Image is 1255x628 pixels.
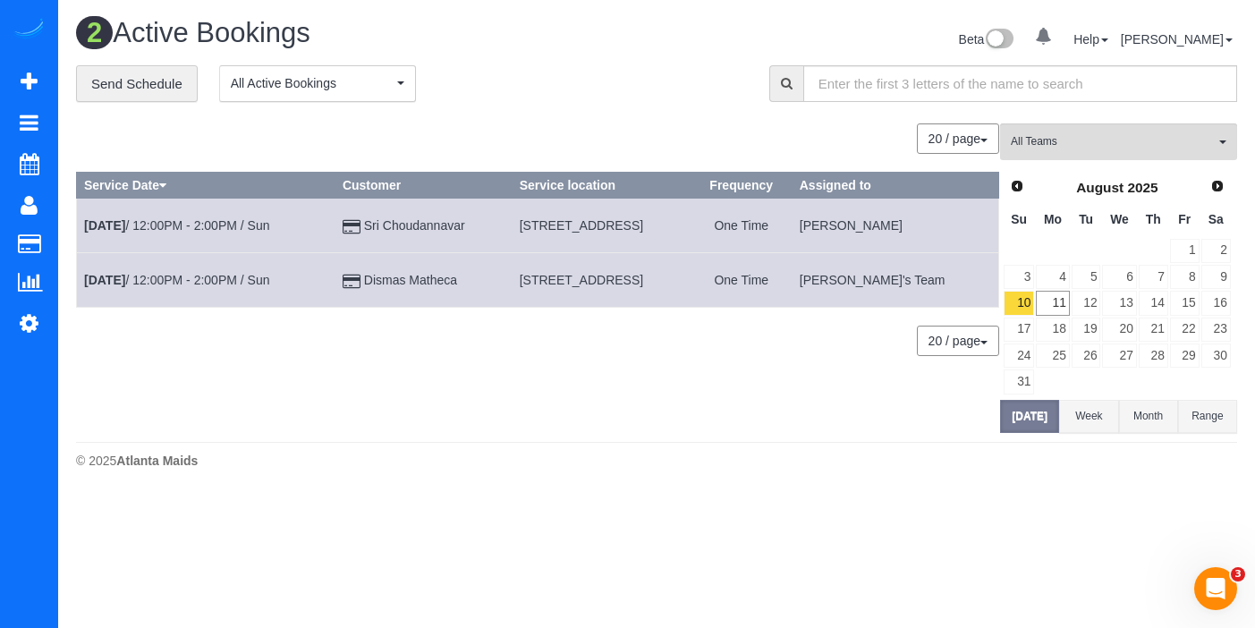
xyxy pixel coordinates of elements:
[1011,134,1215,149] span: All Teams
[1102,265,1136,289] a: 6
[1004,369,1034,394] a: 31
[1102,318,1136,342] a: 20
[1201,291,1231,315] a: 16
[1072,265,1101,289] a: 5
[1170,318,1200,342] a: 22
[1170,265,1200,289] a: 8
[76,16,113,49] span: 2
[1000,400,1059,433] button: [DATE]
[1004,265,1034,289] a: 3
[984,29,1013,52] img: New interface
[1201,318,1231,342] a: 23
[364,218,465,233] a: Sri Choudannavar
[84,218,270,233] a: [DATE]/ 12:00PM - 2:00PM / Sun
[11,18,47,43] img: Automaid Logo
[1072,318,1101,342] a: 19
[1036,291,1069,315] a: 11
[1044,212,1062,226] span: Monday
[1119,400,1178,433] button: Month
[1004,291,1034,315] a: 10
[1170,291,1200,315] a: 15
[918,123,999,154] nav: Pagination navigation
[1073,32,1108,47] a: Help
[335,173,512,199] th: Customer
[1194,567,1237,610] iframe: Intercom live chat
[792,199,998,253] td: Assigned to
[76,452,1237,470] div: © 2025
[691,199,792,253] td: Frequency
[1139,291,1168,315] a: 14
[917,326,999,356] button: 20 / page
[76,18,643,48] h1: Active Bookings
[512,173,691,199] th: Service location
[231,74,393,92] span: All Active Bookings
[84,273,270,287] a: [DATE]/ 12:00PM - 2:00PM / Sun
[959,32,1014,47] a: Beta
[1010,179,1024,193] span: Prev
[1102,291,1136,315] a: 13
[77,173,335,199] th: Service Date
[1208,212,1224,226] span: Saturday
[520,218,643,233] span: [STREET_ADDRESS]
[1011,212,1027,226] span: Sunday
[1146,212,1161,226] span: Thursday
[520,273,643,287] span: [STREET_ADDRESS]
[691,253,792,308] td: Frequency
[918,326,999,356] nav: Pagination navigation
[116,454,198,468] strong: Atlanta Maids
[1210,179,1225,193] span: Next
[335,199,512,253] td: Customer
[1036,318,1069,342] a: 18
[917,123,999,154] button: 20 / page
[76,65,198,103] a: Send Schedule
[1000,123,1237,160] button: All Teams
[792,253,998,308] td: Assigned to
[1139,265,1168,289] a: 7
[364,273,457,287] a: Dismas Matheca
[1178,212,1191,226] span: Friday
[77,199,335,253] td: Schedule date
[84,218,125,233] b: [DATE]
[77,253,335,308] td: Schedule date
[1102,344,1136,368] a: 27
[1201,239,1231,263] a: 2
[792,173,998,199] th: Assigned to
[1170,344,1200,368] a: 29
[1201,265,1231,289] a: 9
[1201,344,1231,368] a: 30
[1110,212,1129,226] span: Wednesday
[1000,123,1237,151] ol: All Teams
[1072,344,1101,368] a: 26
[335,253,512,308] td: Customer
[803,65,1237,102] input: Enter the first 3 letters of the name to search
[219,65,416,102] button: All Active Bookings
[343,276,360,288] i: Credit Card Payment
[1072,291,1101,315] a: 12
[1178,400,1237,433] button: Range
[1139,344,1168,368] a: 28
[1036,265,1069,289] a: 4
[1170,239,1200,263] a: 1
[512,199,691,253] td: Service location
[1036,344,1069,368] a: 25
[1139,318,1168,342] a: 21
[1004,344,1034,368] a: 24
[1076,180,1124,195] span: August
[84,273,125,287] b: [DATE]
[1005,174,1030,199] a: Prev
[1121,32,1233,47] a: [PERSON_NAME]
[1231,567,1245,581] span: 3
[512,253,691,308] td: Service location
[1205,174,1230,199] a: Next
[1079,212,1093,226] span: Tuesday
[1004,318,1034,342] a: 17
[343,221,360,233] i: Credit Card Payment
[691,173,792,199] th: Frequency
[1059,400,1118,433] button: Week
[1127,180,1157,195] span: 2025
